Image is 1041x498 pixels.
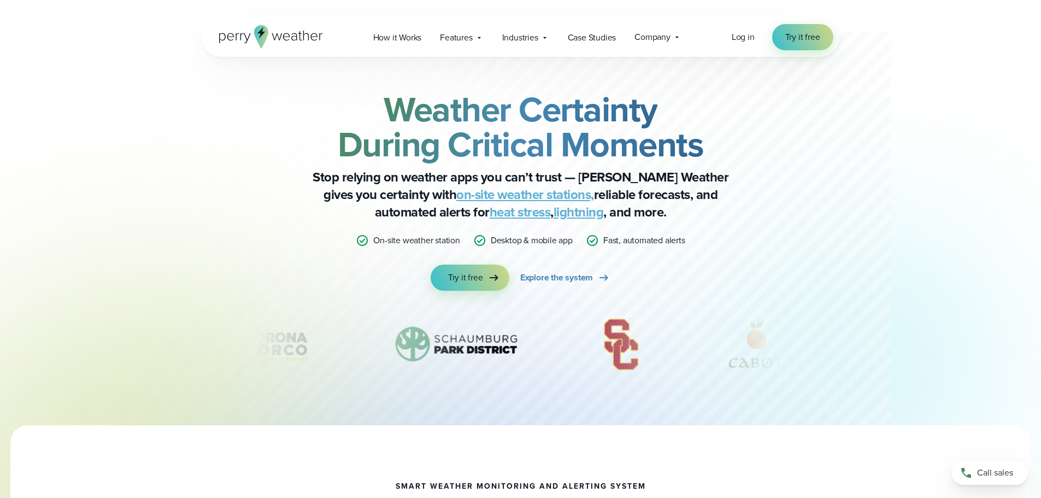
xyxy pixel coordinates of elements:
img: University-of-Southern-California-USC.svg [587,317,655,372]
img: Schaumburg-Park-District-1.svg [379,317,534,372]
a: Try it free [772,24,833,50]
div: slideshow [256,317,785,377]
div: 7 of 12 [172,317,327,372]
span: Explore the system [520,271,593,284]
span: Features [440,31,472,44]
img: Corona-Norco-Unified-School-District.svg [172,317,327,372]
span: Industries [502,31,538,44]
a: heat stress [490,202,551,222]
span: Log in [732,31,755,43]
div: 8 of 12 [379,317,534,372]
a: lightning [554,202,604,222]
span: Call sales [977,466,1013,479]
p: Fast, automated alerts [603,234,685,247]
img: Cabot-Citrus-Farms.svg [707,317,807,372]
a: Log in [732,31,755,44]
h1: smart weather monitoring and alerting system [396,482,646,491]
span: Try it free [785,31,820,44]
span: Company [634,31,671,44]
a: Explore the system [520,265,610,291]
p: Desktop & mobile app [491,234,573,247]
div: 10 of 12 [707,317,807,372]
strong: Weather Certainty During Critical Moments [338,84,704,170]
a: on-site weather stations, [456,185,594,204]
span: How it Works [373,31,422,44]
a: Try it free [431,265,509,291]
a: Case Studies [558,26,626,49]
span: Try it free [448,271,483,284]
p: On-site weather station [373,234,460,247]
p: Stop relying on weather apps you can’t trust — [PERSON_NAME] Weather gives you certainty with rel... [302,168,739,221]
a: Call sales [951,461,1028,485]
div: 9 of 12 [587,317,655,372]
span: Case Studies [568,31,616,44]
a: How it Works [364,26,431,49]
